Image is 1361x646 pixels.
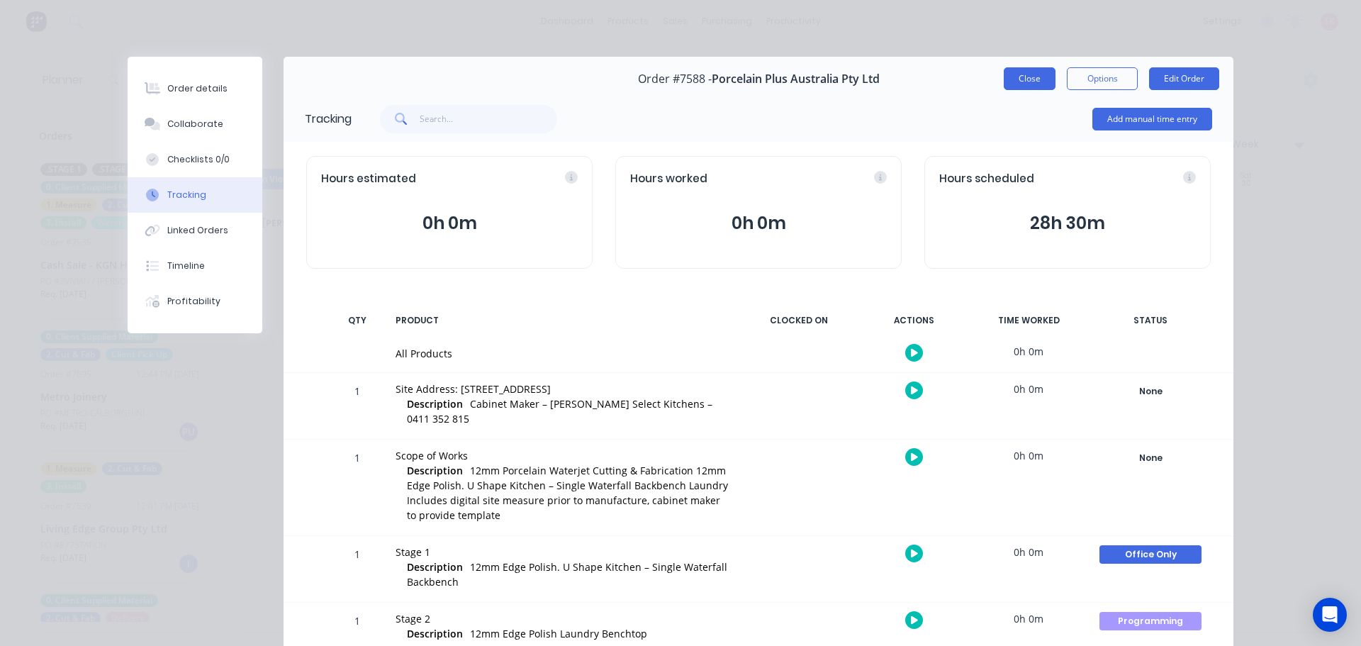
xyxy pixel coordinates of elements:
[975,603,1082,635] div: 0h 0m
[1313,598,1347,632] div: Open Intercom Messenger
[128,142,262,177] button: Checklists 0/0
[167,82,228,95] div: Order details
[1099,382,1202,401] button: None
[630,171,707,187] span: Hours worked
[167,118,223,130] div: Collaborate
[975,335,1082,367] div: 0h 0m
[396,611,729,626] div: Stage 2
[396,448,729,463] div: Scope of Works
[939,171,1034,187] span: Hours scheduled
[167,224,228,237] div: Linked Orders
[407,396,463,411] span: Description
[407,560,727,589] span: 12mm Edge Polish. U Shape Kitchen – Single Waterfall Backbench
[128,213,262,248] button: Linked Orders
[1090,306,1211,335] div: STATUS
[407,464,728,522] span: 12mm Porcelain Waterjet Cutting & Fabrication 12mm Edge Polish. U Shape Kitchen – Single Waterfal...
[975,536,1082,568] div: 0h 0m
[1099,612,1202,630] div: Programming
[396,382,729,396] div: Site Address: [STREET_ADDRESS]
[1067,67,1138,90] button: Options
[861,306,967,335] div: ACTIONS
[407,626,463,641] span: Description
[1099,448,1202,468] button: None
[336,442,379,535] div: 1
[1099,611,1202,631] button: Programming
[167,295,220,308] div: Profitability
[420,105,558,133] input: Search...
[975,373,1082,405] div: 0h 0m
[975,440,1082,472] div: 0h 0m
[407,559,463,574] span: Description
[1092,108,1212,130] button: Add manual time entry
[336,375,379,439] div: 1
[746,306,852,335] div: CLOCKED ON
[1099,382,1202,401] div: None
[128,106,262,142] button: Collaborate
[939,210,1196,237] button: 28h 30m
[128,177,262,213] button: Tracking
[1004,67,1055,90] button: Close
[128,284,262,319] button: Profitability
[1099,545,1202,564] div: Office Only
[128,71,262,106] button: Order details
[975,306,1082,335] div: TIME WORKED
[167,189,206,201] div: Tracking
[407,463,463,478] span: Description
[305,111,352,128] div: Tracking
[321,210,578,237] button: 0h 0m
[336,538,379,602] div: 1
[128,248,262,284] button: Timeline
[1099,545,1202,564] button: Office Only
[470,627,647,640] span: 12mm Edge Polish Laundry Benchtop
[1099,449,1202,467] div: None
[387,306,737,335] div: PRODUCT
[407,397,712,425] span: Cabinet Maker – [PERSON_NAME] Select Kitchens – 0411 352 815
[712,72,880,86] span: Porcelain Plus Australia Pty Ltd
[321,171,416,187] span: Hours estimated
[167,260,205,272] div: Timeline
[167,153,230,166] div: Checklists 0/0
[638,72,712,86] span: Order #7588 -
[630,210,887,237] button: 0h 0m
[336,306,379,335] div: QTY
[396,346,729,361] div: All Products
[1149,67,1219,90] button: Edit Order
[396,545,729,559] div: Stage 1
